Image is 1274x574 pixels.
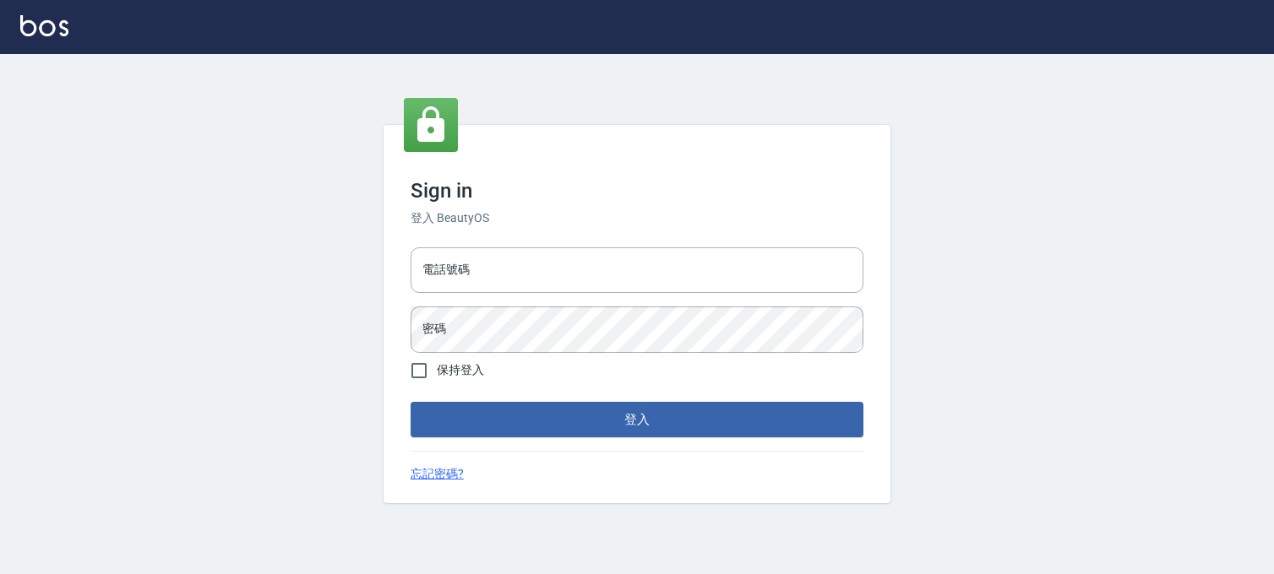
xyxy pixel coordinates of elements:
a: 忘記密碼? [411,465,464,483]
h3: Sign in [411,179,863,203]
button: 登入 [411,402,863,437]
img: Logo [20,15,68,36]
h6: 登入 BeautyOS [411,209,863,227]
span: 保持登入 [437,361,484,379]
